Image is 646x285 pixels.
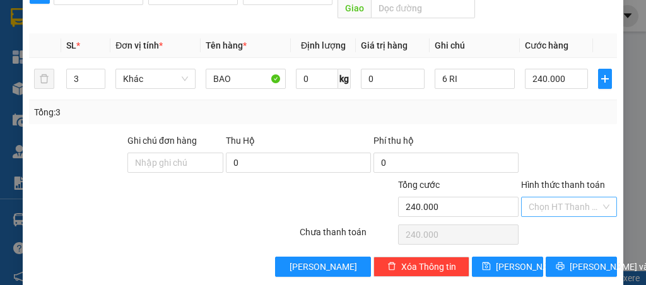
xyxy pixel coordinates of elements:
span: Tên hàng [206,40,247,50]
span: printer [556,262,565,272]
span: Khác [123,69,188,88]
span: Nhận: [120,12,151,25]
span: SL [66,40,76,50]
button: [PERSON_NAME] [275,257,371,277]
div: Sài Gòn [120,11,264,26]
span: Cước hàng [525,40,568,50]
div: A DUY [11,26,112,41]
span: Xóa Thông tin [401,260,456,274]
span: Giá trị hàng [361,40,408,50]
div: Chưa thanh toán [298,225,397,247]
span: Đơn vị tính [115,40,163,50]
span: [PERSON_NAME] [290,260,357,274]
span: CÁ CẢNH [PERSON_NAME] [120,59,264,103]
input: VD: Bàn, Ghế [206,69,286,89]
span: Tổng cước [398,180,440,190]
span: Định lượng [301,40,346,50]
span: plus [599,74,611,84]
span: kg [338,69,351,89]
button: plus [598,69,612,89]
span: DĐ: [120,66,139,79]
button: printer[PERSON_NAME] và In [546,257,617,277]
input: 0 [361,69,425,89]
button: save[PERSON_NAME] [472,257,543,277]
span: Gửi: [11,12,30,25]
div: Tổng: 3 [34,105,251,119]
label: Hình thức thanh toán [521,180,605,190]
span: Thu Hộ [226,136,255,146]
span: [PERSON_NAME] [496,260,563,274]
div: Phí thu hộ [373,134,519,153]
span: save [482,262,491,272]
span: delete [387,262,396,272]
button: deleteXóa Thông tin [373,257,469,277]
label: Ghi chú đơn hàng [127,136,197,146]
input: Ghi Chú [435,69,515,89]
button: delete [34,69,54,89]
div: Chợ Lách [11,11,112,26]
input: Ghi chú đơn hàng [127,153,223,173]
div: YẾN [120,26,264,41]
div: 0969739232 [11,41,112,59]
th: Ghi chú [430,33,520,58]
div: 0908893967 [120,41,264,59]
